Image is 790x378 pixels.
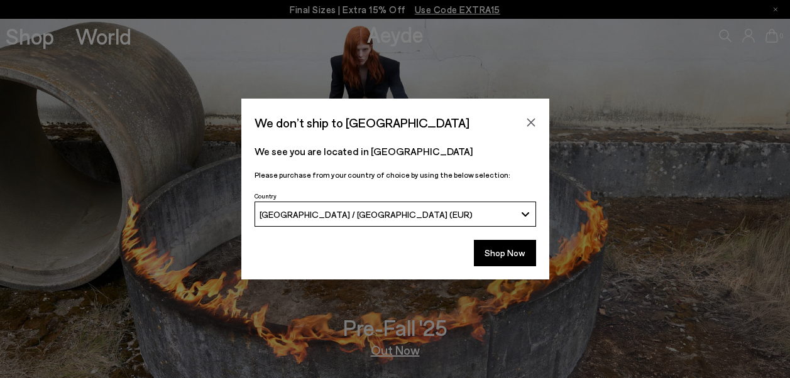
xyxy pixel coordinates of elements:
[255,169,536,181] p: Please purchase from your country of choice by using the below selection:
[255,112,469,134] span: We don’t ship to [GEOGRAPHIC_DATA]
[255,192,277,200] span: Country
[260,209,473,220] span: [GEOGRAPHIC_DATA] / [GEOGRAPHIC_DATA] (EUR)
[255,144,536,159] p: We see you are located in [GEOGRAPHIC_DATA]
[522,113,540,132] button: Close
[474,240,536,266] button: Shop Now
